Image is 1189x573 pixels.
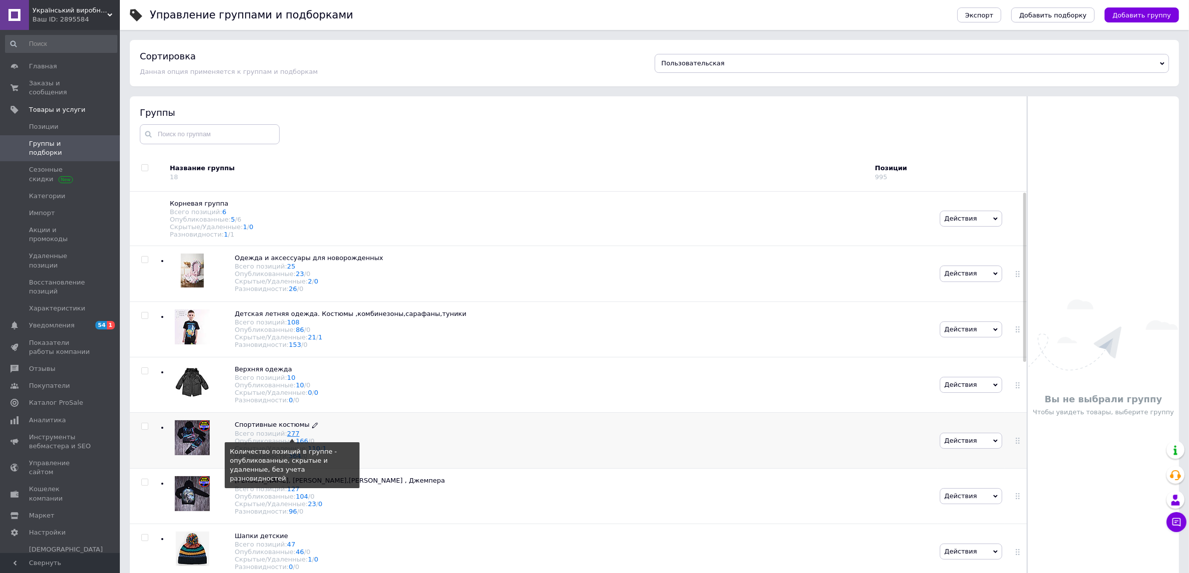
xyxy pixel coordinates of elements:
span: Импорт [29,209,55,218]
span: Действия [944,215,977,222]
input: Поиск [5,35,117,53]
a: 1 [224,231,228,238]
span: Действия [944,381,977,388]
span: / [297,285,304,292]
span: / [304,270,311,278]
div: Разновидности: [235,396,318,404]
div: Опубликованные: [235,493,445,500]
a: 1 [308,556,312,563]
a: 47 [287,541,296,548]
span: Группы и подборки [29,139,92,157]
a: 153 [289,341,301,348]
div: Группы [140,106,1017,119]
div: Разновидности: [235,563,318,571]
div: 0 [311,493,315,500]
span: Характеристики [29,304,85,313]
span: / [293,563,300,571]
span: Действия [944,437,977,444]
a: 25 [287,263,296,270]
img: Спортивные костюмы [175,420,210,455]
a: 104 [296,493,308,500]
button: Добавить группу [1105,7,1179,22]
div: Скрытые/Удаленные: [235,556,318,563]
a: 23 [296,270,304,278]
a: 6 [222,208,226,216]
div: 0 [306,381,310,389]
div: 0 [311,437,315,445]
a: 26 [289,285,297,292]
div: Всего позиций: [235,374,318,381]
span: Категории [29,192,65,201]
span: / [247,223,254,231]
a: 0 [289,563,293,571]
div: 0 [299,508,303,515]
a: 0 [318,500,322,508]
span: Главная [29,62,57,71]
a: 0 [289,396,293,404]
span: Уведомления [29,321,74,330]
span: Показатели работы компании [29,338,92,356]
span: Одежда и аксессуары для новорожденных [235,254,383,262]
img: Верхняя одежда [175,365,210,400]
span: / [235,216,242,223]
div: Опубликованные: [235,270,383,278]
a: 1 [318,333,322,341]
a: 166 [296,437,308,445]
a: 0 [314,278,318,285]
span: / [312,556,319,563]
a: 0 [308,389,312,396]
span: Український виробник дитячого одягу "Arisha" [32,6,107,15]
img: Детская летняя одежда. Костюмы ,комбинезоны,сарафаны,туники [175,309,210,344]
span: / [304,326,311,333]
a: Редактировать [312,420,318,429]
div: Количество позиций в группе - опубликованные, скрытые и удаленные, без учета разновидностей [230,447,355,484]
a: 0 [249,223,253,231]
div: 0 [299,285,303,292]
div: Всего позиций: [235,263,383,270]
button: Чат с покупателем [1167,512,1187,532]
input: Поиск по группам [140,124,280,144]
span: Действия [944,270,977,277]
span: Управление сайтом [29,459,92,477]
div: 0 [306,326,310,333]
span: / [293,396,300,404]
a: 96 [289,508,297,515]
div: Разновидности: [235,341,466,348]
div: Всего позиций: [235,541,318,548]
div: Название группы [170,164,867,173]
h4: Сортировка [140,51,196,61]
span: / [312,278,319,285]
span: / [304,381,311,389]
span: Пользовательская [662,59,725,67]
div: Разновидности: [235,285,383,292]
img: Шапки детские [176,532,209,566]
span: Действия [944,548,977,555]
div: 6 [237,216,241,223]
p: Вы не выбрали группу [1033,393,1174,405]
img: Толстовки, Кофты,Регланы , Джемпера [175,476,210,511]
div: 0 [295,396,299,404]
div: 18 [170,173,178,181]
div: 0 [304,341,308,348]
div: Разновидности: [235,508,445,515]
span: Товары и услуги [29,105,85,114]
a: 0 [314,556,318,563]
p: Чтобы увидеть товары, выберите группу [1033,408,1174,417]
span: / [304,548,311,556]
div: Разновидности: [170,231,930,238]
button: Экспорт [957,7,1001,22]
span: Добавить группу [1113,11,1171,19]
span: 1 [107,321,115,329]
span: / [308,493,315,500]
span: Шапки детские [235,532,288,540]
a: 2 [308,278,312,285]
span: Отзывы [29,364,55,373]
div: 995 [875,173,887,181]
span: Восстановление позиций [29,278,92,296]
span: Маркет [29,511,54,520]
span: Данная опция применяется к группам и подборкам [140,68,318,75]
a: 23 [308,500,317,508]
div: Опубликованные: [235,437,327,445]
span: Спортивные костюмы [235,421,310,428]
div: Всего позиций: [235,485,445,493]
